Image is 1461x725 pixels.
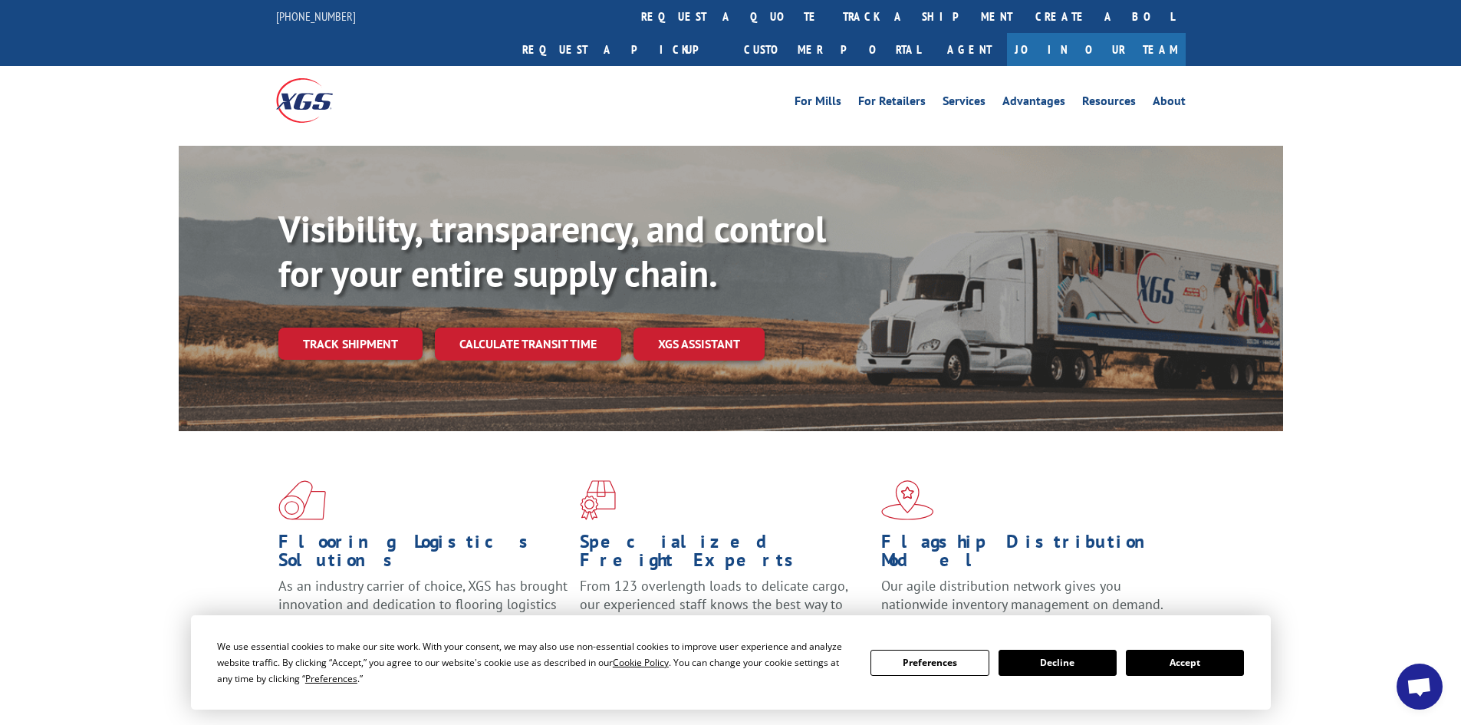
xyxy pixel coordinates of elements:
[858,95,926,112] a: For Retailers
[881,577,1163,613] span: Our agile distribution network gives you nationwide inventory management on demand.
[435,328,621,361] a: Calculate transit time
[1082,95,1136,112] a: Resources
[191,615,1271,710] div: Cookie Consent Prompt
[943,95,986,112] a: Services
[305,672,357,685] span: Preferences
[881,532,1171,577] h1: Flagship Distribution Model
[881,480,934,520] img: xgs-icon-flagship-distribution-model-red
[580,480,616,520] img: xgs-icon-focused-on-flooring-red
[217,638,852,687] div: We use essential cookies to make our site work. With your consent, we may also use non-essential ...
[999,650,1117,676] button: Decline
[613,656,669,669] span: Cookie Policy
[932,33,1007,66] a: Agent
[276,8,356,24] a: [PHONE_NUMBER]
[795,95,841,112] a: For Mills
[633,328,765,361] a: XGS ASSISTANT
[580,532,870,577] h1: Specialized Freight Experts
[278,577,568,631] span: As an industry carrier of choice, XGS has brought innovation and dedication to flooring logistics...
[870,650,989,676] button: Preferences
[278,205,826,297] b: Visibility, transparency, and control for your entire supply chain.
[278,328,423,360] a: Track shipment
[1153,95,1186,112] a: About
[1002,95,1065,112] a: Advantages
[1397,664,1443,710] a: Open chat
[1007,33,1186,66] a: Join Our Team
[580,577,870,645] p: From 123 overlength loads to delicate cargo, our experienced staff knows the best way to move you...
[511,33,732,66] a: Request a pickup
[1126,650,1244,676] button: Accept
[732,33,932,66] a: Customer Portal
[278,480,326,520] img: xgs-icon-total-supply-chain-intelligence-red
[278,532,568,577] h1: Flooring Logistics Solutions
